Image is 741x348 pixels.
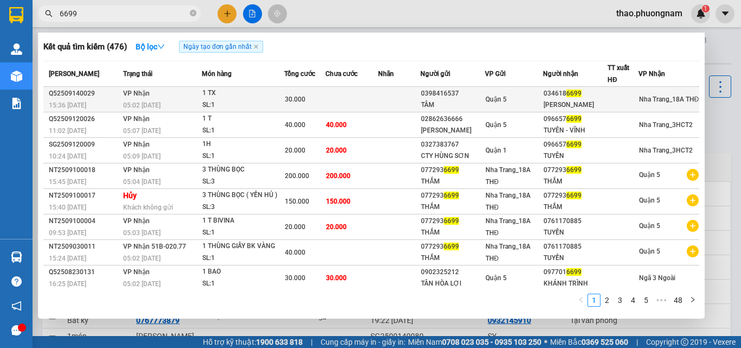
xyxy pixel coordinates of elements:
div: 077293 [544,190,607,201]
div: 077293 [544,164,607,176]
li: 48 [670,294,686,307]
span: down [157,43,165,50]
div: 1 T [202,113,284,125]
div: 034618 [544,88,607,99]
strong: Bộ lọc [136,42,165,51]
div: NT2509100017 [49,190,120,201]
span: 16:25 [DATE] [49,280,86,288]
span: 05:03 [DATE] [123,229,161,237]
div: Q52509140029 [49,88,120,99]
span: Món hàng [202,70,232,78]
span: Nhãn [378,70,394,78]
a: 1 [588,294,600,306]
div: SL: 1 [202,227,284,239]
img: logo-vxr [9,7,23,23]
div: SL: 1 [202,125,284,137]
span: 6699 [566,115,582,123]
div: 1 BAO [202,266,284,278]
span: Quận 5 [639,197,660,204]
span: Người gửi [420,70,450,78]
span: message [11,325,22,336]
div: 097701 [544,267,607,278]
span: search [45,10,53,17]
span: 05:07 [DATE] [123,127,161,135]
div: 077293 [421,190,484,201]
div: 02862636666 [421,113,484,125]
div: 0761170885 [544,216,607,227]
li: 1 [587,294,601,307]
span: Trạng thái [123,70,152,78]
span: close-circle [190,9,196,19]
span: 40.000 [285,249,305,256]
span: ••• [653,294,670,307]
span: 200.000 [326,172,350,180]
div: [PERSON_NAME] [544,99,607,111]
span: Nha Trang_18A THĐ [639,96,699,103]
span: 05:04 [DATE] [123,178,161,186]
span: 10:24 [DATE] [49,153,86,160]
div: SL: 3 [202,176,284,188]
a: 5 [640,294,652,306]
div: 1H [202,138,284,150]
div: SL: 1 [202,99,284,111]
div: SG2509120009 [49,139,120,150]
span: 6699 [566,192,582,199]
div: [PERSON_NAME] [421,125,484,136]
span: plus-circle [687,245,699,257]
span: 05:02 [DATE] [123,102,161,109]
span: Quận 5 [639,222,660,230]
span: 15:45 [DATE] [49,178,86,186]
span: 30.000 [285,96,305,103]
img: warehouse-icon [11,71,22,82]
span: 6699 [444,217,459,225]
div: SL: 1 [202,150,284,162]
div: TÂN HÒA LỢI [421,278,484,289]
span: Chưa cước [325,70,357,78]
span: 05:02 [DATE] [123,255,161,262]
span: VP Nhận 51B-020.77 [123,243,186,250]
span: 6699 [444,192,459,199]
span: right [689,296,696,303]
span: Ngày tạo đơn gần nhất [179,41,263,53]
span: 6699 [444,243,459,250]
span: 200.000 [285,172,309,180]
div: 3 THÙNG BỌC [202,164,284,176]
div: CTY HÙNG SƠN [421,150,484,162]
div: 1 THÙNG GIẤY BK VÀNG [202,241,284,252]
div: 077293 [421,216,484,227]
span: 6699 [566,90,582,97]
span: TT xuất HĐ [608,64,629,84]
a: 2 [601,294,613,306]
span: Nha Trang_18A THĐ [486,192,531,211]
span: VP Nhận [123,217,150,225]
span: notification [11,301,22,311]
span: 09:53 [DATE] [49,229,86,237]
span: VP Nhận [123,141,150,148]
div: 0902325212 [421,267,484,278]
span: 11:02 [DATE] [49,127,86,135]
span: 6699 [444,166,459,174]
span: question-circle [11,276,22,287]
span: Nha Trang_3HCT2 [639,147,693,154]
div: THẮM [421,201,484,213]
span: 150.000 [326,198,350,205]
span: 40.000 [326,121,347,129]
span: 30.000 [326,274,347,282]
span: close [253,44,259,49]
span: Người nhận [543,70,578,78]
div: Q52509120026 [49,113,120,125]
div: 1 T BIVINA [202,215,284,227]
span: Quận 5 [639,171,660,179]
div: 0398416537 [421,88,484,99]
div: SL: 3 [202,201,284,213]
div: THẮM [421,252,484,264]
span: VP Nhận [123,115,150,123]
span: close-circle [190,10,196,16]
span: 150.000 [285,198,309,205]
div: 0761170885 [544,241,607,252]
span: VP Gửi [485,70,506,78]
span: Quận 1 [486,147,507,154]
span: 20.000 [326,223,347,231]
div: SL: 1 [202,278,284,290]
strong: Hủy [123,191,137,200]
